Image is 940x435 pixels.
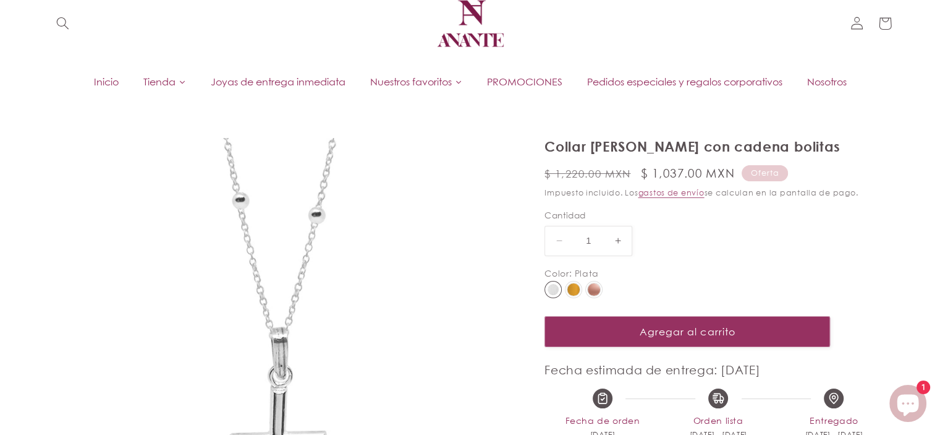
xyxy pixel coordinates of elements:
[742,165,789,181] span: Oferta
[544,363,892,379] h3: Fecha estimada de entrega: [DATE]
[660,413,776,428] span: Orden lista
[807,75,847,88] span: Nosotros
[776,413,892,428] span: Entregado
[82,72,131,91] a: Inicio
[638,187,704,197] a: gastos de envío
[587,75,782,88] span: Pedidos especiales y regalos corporativos
[544,413,660,428] span: Fecha de orden
[48,9,77,38] summary: Búsqueda
[544,186,892,199] div: Impuesto incluido. Los se calculan en la pantalla de pago.
[544,166,630,182] s: $ 1,220.00 MXN
[131,72,198,91] a: Tienda
[886,385,930,425] inbox-online-store-chat: Chat de la tienda online Shopify
[795,72,859,91] a: Nosotros
[641,165,735,183] span: $ 1,037.00 MXN
[475,72,575,91] a: PROMOCIONES
[544,138,892,156] h1: Collar [PERSON_NAME] con cadena bolitas
[211,75,345,88] span: Joyas de entrega inmediata
[94,75,119,88] span: Inicio
[544,209,830,222] label: Cantidad
[569,266,598,282] div: : Plata
[370,75,452,88] span: Nuestros favoritos
[143,75,176,88] span: Tienda
[487,75,562,88] span: PROMOCIONES
[544,266,569,282] div: Color
[575,72,795,91] a: Pedidos especiales y regalos corporativos
[358,72,475,91] a: Nuestros favoritos
[198,72,358,91] a: Joyas de entrega inmediata
[544,316,830,347] button: Agregar al carrito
